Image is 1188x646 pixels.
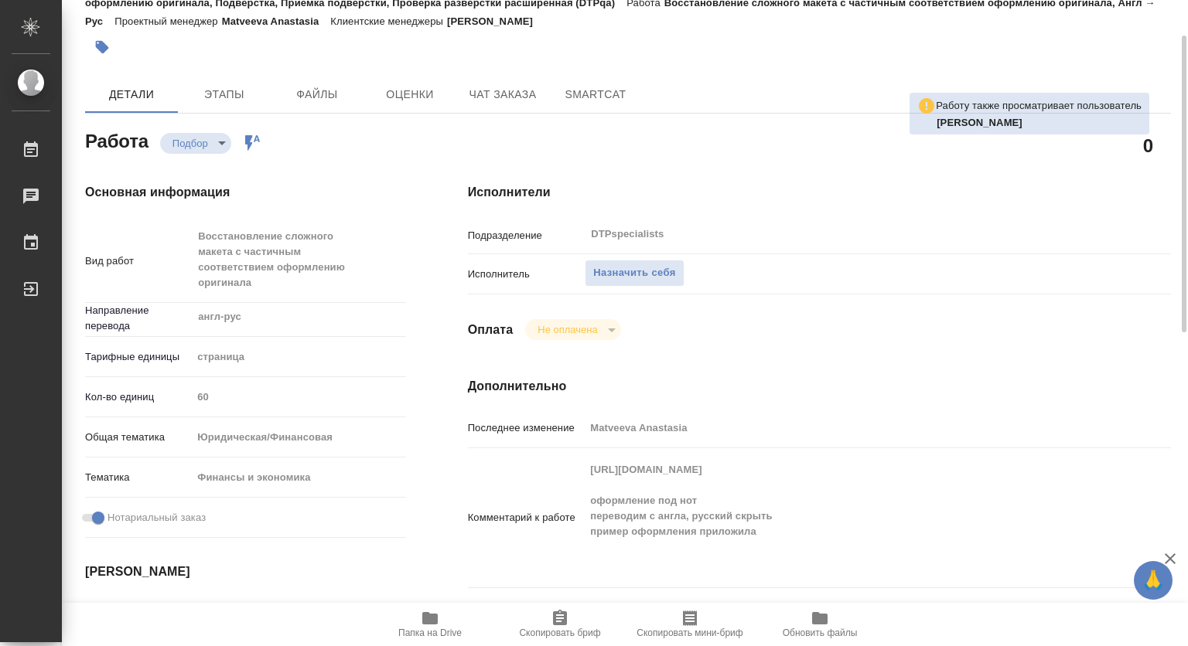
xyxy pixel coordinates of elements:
[585,416,1112,439] input: Пустое поле
[468,420,585,436] p: Последнее изменение
[1143,132,1153,158] h2: 0
[783,627,858,638] span: Обновить файлы
[85,563,406,581] h4: [PERSON_NAME]
[114,15,221,27] p: Проектный менеджер
[373,85,447,104] span: Оценки
[192,424,405,450] div: Юридическая/Финансовая
[85,126,148,154] h2: Работа
[192,602,327,624] input: Пустое поле
[85,303,192,334] p: Направление перевода
[187,85,261,104] span: Этапы
[533,323,602,336] button: Не оплачена
[85,470,192,485] p: Тематика
[585,457,1112,576] textarea: [URL][DOMAIN_NAME] оформление под нот переводим с англа, русский скрыть пример оформления приложила
[160,133,231,154] div: Подбор
[365,603,495,646] button: Папка на Drive
[192,386,405,408] input: Пустое поле
[585,260,684,287] button: Назначить себя
[192,464,405,491] div: Финансы и экономика
[108,510,206,525] span: Нотариальный заказ
[398,627,462,638] span: Папка на Drive
[468,377,1171,396] h4: Дополнительно
[585,597,1112,623] textarea: /Clients/KUNZ_ELENA/Orders/KUNZ_ELENA-111/DTP/KUNZ_ELENA-111-WK-007
[85,183,406,202] h4: Основная информация
[1140,564,1166,597] span: 🙏
[937,115,1142,131] p: Петрова Валерия
[222,15,331,27] p: Matveeva Anastasia
[558,85,633,104] span: SmartCat
[468,267,585,282] p: Исполнитель
[625,603,755,646] button: Скопировать мини-бриф
[593,264,675,282] span: Назначить себя
[468,321,514,339] h4: Оплата
[937,117,1022,128] b: [PERSON_NAME]
[525,319,620,340] div: Подбор
[468,228,585,243] p: Подразделение
[168,137,213,150] button: Подбор
[330,15,447,27] p: Клиентские менеджеры
[85,349,192,365] p: Тарифные единицы
[94,85,169,104] span: Детали
[280,85,354,104] span: Файлы
[495,603,625,646] button: Скопировать бриф
[85,389,192,405] p: Кол-во единиц
[466,85,540,104] span: Чат заказа
[468,183,1171,202] h4: Исполнители
[447,15,544,27] p: [PERSON_NAME]
[519,627,600,638] span: Скопировать бриф
[192,344,405,370] div: страница
[637,627,742,638] span: Скопировать мини-бриф
[85,253,192,269] p: Вид работ
[85,430,192,445] p: Общая тематика
[85,30,119,64] button: Добавить тэг
[468,510,585,525] p: Комментарий к работе
[1134,561,1173,600] button: 🙏
[755,603,885,646] button: Обновить файлы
